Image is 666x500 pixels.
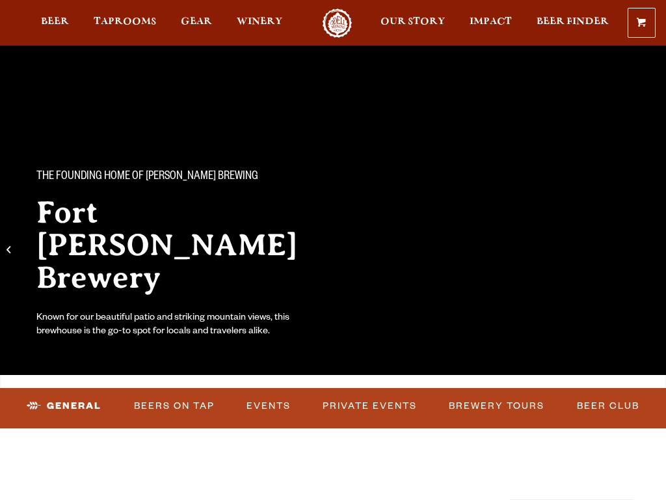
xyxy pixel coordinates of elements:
[85,8,165,38] a: Taprooms
[181,16,212,27] span: Gear
[21,391,107,421] a: General
[380,16,445,27] span: Our Story
[36,169,258,186] span: The Founding Home of [PERSON_NAME] Brewing
[228,8,291,38] a: Winery
[41,16,69,27] span: Beer
[470,16,512,27] span: Impact
[528,8,617,38] a: Beer Finder
[317,391,422,421] a: Private Events
[36,312,317,339] div: Known for our beautiful patio and striking mountain views, this brewhouse is the go-to spot for l...
[33,8,77,38] a: Beer
[237,16,282,27] span: Winery
[372,8,453,38] a: Our Story
[444,391,550,421] a: Brewery Tours
[313,8,362,38] a: Odell Home
[537,16,609,27] span: Beer Finder
[241,391,296,421] a: Events
[461,8,520,38] a: Impact
[94,16,156,27] span: Taprooms
[172,8,220,38] a: Gear
[129,391,220,421] a: Beers on Tap
[36,196,317,294] h2: Fort [PERSON_NAME] Brewery
[572,391,645,421] a: Beer Club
